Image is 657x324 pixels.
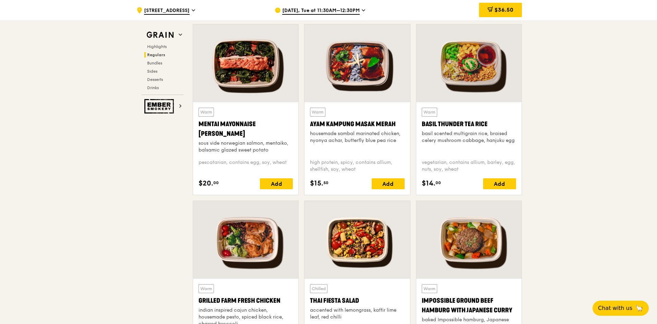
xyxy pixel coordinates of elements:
[422,284,437,293] div: Warm
[435,180,441,185] span: 00
[635,304,643,312] span: 🦙
[199,159,293,173] div: pescatarian, contains egg, soy, wheat
[310,159,404,173] div: high protein, spicy, contains allium, shellfish, soy, wheat
[422,119,516,129] div: Basil Thunder Tea Rice
[494,7,513,13] span: $36.50
[147,44,167,49] span: Highlights
[144,99,176,113] img: Ember Smokery web logo
[310,108,325,117] div: Warm
[422,130,516,144] div: basil scented multigrain rice, braised celery mushroom cabbage, hanjuku egg
[422,178,435,189] span: $14.
[213,180,219,185] span: 00
[144,7,190,15] span: [STREET_ADDRESS]
[199,140,293,154] div: sous vide norwegian salmon, mentaiko, balsamic glazed sweet potato
[199,119,293,139] div: Mentai Mayonnaise [PERSON_NAME]
[598,304,632,312] span: Chat with us
[147,52,165,57] span: Regulars
[372,178,405,189] div: Add
[147,85,159,90] span: Drinks
[199,108,214,117] div: Warm
[310,284,327,293] div: Chilled
[310,130,404,144] div: housemade sambal marinated chicken, nyonya achar, butterfly blue pea rice
[323,180,328,185] span: 50
[593,301,649,316] button: Chat with us🦙
[310,296,404,305] div: Thai Fiesta Salad
[310,307,404,321] div: accented with lemongrass, kaffir lime leaf, red chilli
[310,178,323,189] span: $15.
[483,178,516,189] div: Add
[199,296,293,305] div: Grilled Farm Fresh Chicken
[199,178,213,189] span: $20.
[144,29,176,41] img: Grain web logo
[147,77,163,82] span: Desserts
[260,178,293,189] div: Add
[422,159,516,173] div: vegetarian, contains allium, barley, egg, nuts, soy, wheat
[147,61,162,65] span: Bundles
[422,108,437,117] div: Warm
[422,296,516,315] div: Impossible Ground Beef Hamburg with Japanese Curry
[147,69,157,74] span: Sides
[282,7,360,15] span: [DATE], Tue at 11:30AM–12:30PM
[199,284,214,293] div: Warm
[310,119,404,129] div: Ayam Kampung Masak Merah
